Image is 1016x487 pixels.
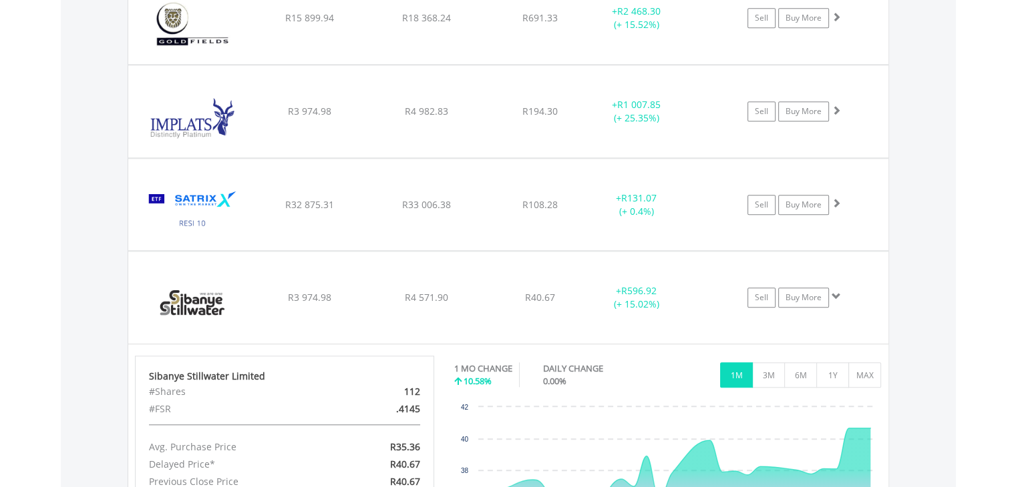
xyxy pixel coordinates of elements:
[525,291,555,304] span: R40.67
[543,375,566,387] span: 0.00%
[333,400,430,418] div: .4145
[390,458,420,470] span: R40.67
[402,11,451,24] span: R18 368.24
[586,284,687,311] div: + (+ 15.02%)
[586,5,687,31] div: + (+ 15.52%)
[752,362,785,388] button: 3M
[522,11,558,24] span: R691.33
[784,362,817,388] button: 6M
[621,284,657,297] span: R596.92
[461,404,469,411] text: 42
[288,105,331,117] span: R3 974.98
[285,198,334,211] span: R32 875.31
[139,383,333,400] div: #Shares
[747,101,776,121] a: Sell
[454,362,512,375] div: 1 MO CHANGE
[621,191,657,204] span: R131.07
[139,456,333,473] div: Delayed Price*
[390,440,420,453] span: R35.36
[135,82,250,154] img: EQU.ZA.IMP.png
[720,362,753,388] button: 1M
[586,191,687,218] div: + (+ 0.4%)
[135,268,250,340] img: EQU.ZA.SSW.png
[848,362,881,388] button: MAX
[747,195,776,215] a: Sell
[464,375,492,387] span: 10.58%
[135,175,250,247] img: EQU.ZA.STXRES.png
[543,362,650,375] div: DAILY CHANGE
[747,288,776,308] a: Sell
[139,400,333,418] div: #FSR
[461,436,469,443] text: 40
[461,467,469,474] text: 38
[617,5,661,17] span: R2 468.30
[778,8,829,28] a: Buy More
[405,291,448,304] span: R4 571.90
[617,98,661,111] span: R1 007.85
[816,362,849,388] button: 1Y
[522,105,558,117] span: R194.30
[139,438,333,456] div: Avg. Purchase Price
[778,288,829,308] a: Buy More
[405,105,448,117] span: R4 982.83
[778,195,829,215] a: Buy More
[149,370,420,383] div: Sibanye Stillwater Limited
[586,98,687,125] div: + (+ 25.35%)
[522,198,558,211] span: R108.28
[333,383,430,400] div: 112
[778,101,829,121] a: Buy More
[288,291,331,304] span: R3 974.98
[402,198,451,211] span: R33 006.38
[747,8,776,28] a: Sell
[285,11,334,24] span: R15 899.94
